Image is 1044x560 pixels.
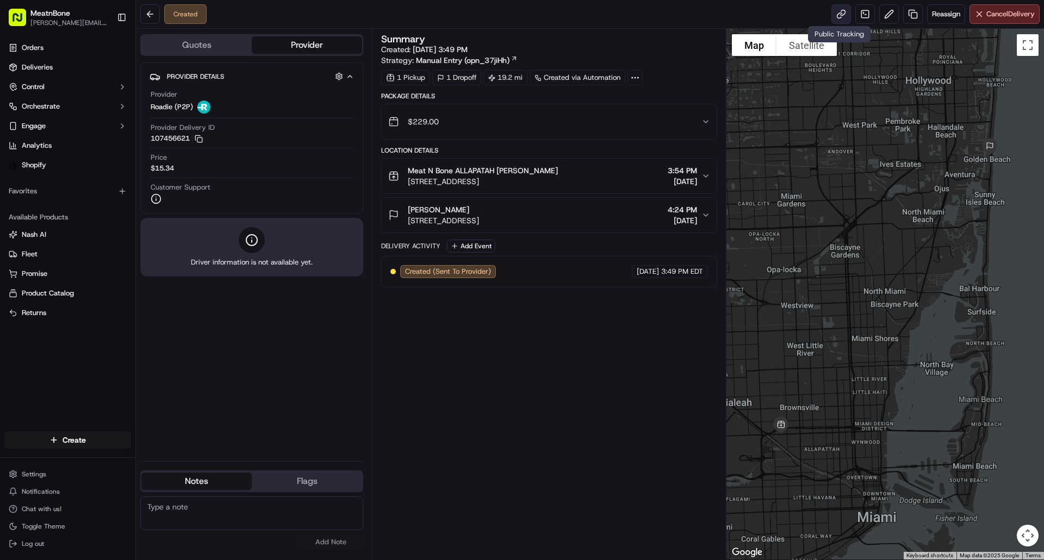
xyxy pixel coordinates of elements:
div: 1 Pickup [381,70,430,85]
a: Terms (opens in new tab) [1026,552,1041,558]
span: Pylon [108,269,132,278]
span: Control [22,82,45,92]
div: Favorites [4,183,131,200]
button: Map camera controls [1017,525,1039,546]
img: Google [729,545,765,559]
button: Reassign [927,4,965,24]
button: Add Event [447,240,495,253]
button: Fleet [4,246,131,263]
span: Reassign [932,9,960,19]
span: Roadie (P2P) [151,102,193,112]
input: Got a question? Start typing here... [28,70,196,81]
span: API Documentation [103,243,175,254]
button: [PERSON_NAME][EMAIL_ADDRESS][DOMAIN_NAME] [30,18,108,27]
span: Analytics [22,141,52,150]
button: Create [4,431,131,449]
a: Analytics [4,137,131,154]
span: 3:54 PM [668,165,697,176]
div: 19.2 mi [483,70,527,85]
button: Show street map [732,34,776,56]
a: 📗Knowledge Base [7,238,88,258]
span: [PERSON_NAME] [34,168,88,177]
span: Regen Pajulas [34,198,79,206]
button: Flags [252,473,362,490]
div: 1 Dropoff [432,70,481,85]
span: Nash AI [22,230,46,240]
span: [DATE] [96,168,119,177]
span: Fleet [22,249,38,259]
div: Start new chat [49,104,178,115]
span: [STREET_ADDRESS] [408,215,479,226]
span: Returns [22,308,46,318]
a: Nash AI [9,230,127,240]
span: Provider Details [167,72,224,81]
p: Welcome 👋 [11,43,198,61]
span: Notifications [22,487,60,496]
span: [DATE] [668,176,697,187]
span: Deliveries [22,62,53,72]
img: roadie-logo-v2.jpg [197,100,210,114]
a: Manual Entry (opn_37jiHh) [416,55,518,66]
div: 💻 [92,244,101,253]
button: [PERSON_NAME][STREET_ADDRESS]4:24 PM[DATE] [382,198,716,232]
button: Notifications [4,484,131,499]
span: [PERSON_NAME] [408,204,469,215]
button: Engage [4,117,131,135]
span: [STREET_ADDRESS] [408,176,558,187]
a: Deliveries [4,59,131,76]
button: See all [169,139,198,152]
button: MeatnBone[PERSON_NAME][EMAIL_ADDRESS][DOMAIN_NAME] [4,4,113,30]
button: Notes [141,473,252,490]
div: Strategy: [381,55,518,66]
span: Driver information is not available yet. [191,257,313,267]
button: Orchestrate [4,98,131,115]
span: Manual Entry (opn_37jiHh) [416,55,509,66]
div: We're available if you need us! [49,115,150,123]
button: Promise [4,265,131,282]
img: 1736555255976-a54dd68f-1ca7-489b-9aae-adbdc363a1c4 [11,104,30,123]
span: • [82,198,85,206]
span: Settings [22,470,46,479]
button: CancelDelivery [970,4,1040,24]
span: • [90,168,94,177]
a: Created via Automation [530,70,625,85]
span: [DATE] 3:49 PM [413,45,468,54]
span: Customer Support [151,183,210,192]
span: Map data ©2025 Google [960,552,1019,558]
div: Public Tracking [808,26,871,42]
button: $229.00 [382,104,716,139]
span: Created: [381,44,468,55]
button: Settings [4,467,131,482]
button: MeatnBone [30,8,70,18]
span: [DATE] [88,198,110,206]
button: Meat N Bone ALLAPATAH [PERSON_NAME][STREET_ADDRESS]3:54 PM[DATE] [382,159,716,193]
button: Product Catalog [4,285,131,302]
span: Cancel Delivery [986,9,1035,19]
a: Product Catalog [9,288,127,298]
span: Orders [22,43,43,53]
button: 107456621 [151,134,203,143]
span: Meat N Bone ALLAPATAH [PERSON_NAME] [408,165,558,176]
span: Promise [22,269,47,279]
h3: Summary [381,34,425,44]
div: Location Details [381,146,717,155]
span: Provider [151,90,177,99]
span: Create [63,435,86,445]
button: Start new chat [185,107,198,120]
div: Delivery Activity [381,242,440,250]
button: Returns [4,304,131,322]
span: Shopify [22,160,46,170]
button: Toggle fullscreen view [1017,34,1039,56]
button: Log out [4,536,131,551]
span: Provider Delivery ID [151,123,215,133]
a: Returns [9,308,127,318]
img: 1736555255976-a54dd68f-1ca7-489b-9aae-adbdc363a1c4 [22,198,30,207]
button: Quotes [141,36,252,54]
div: Past conversations [11,141,73,150]
span: Chat with us! [22,505,61,513]
span: 3:49 PM EDT [661,267,703,276]
button: Show satellite imagery [776,34,837,56]
button: Nash AI [4,226,131,243]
